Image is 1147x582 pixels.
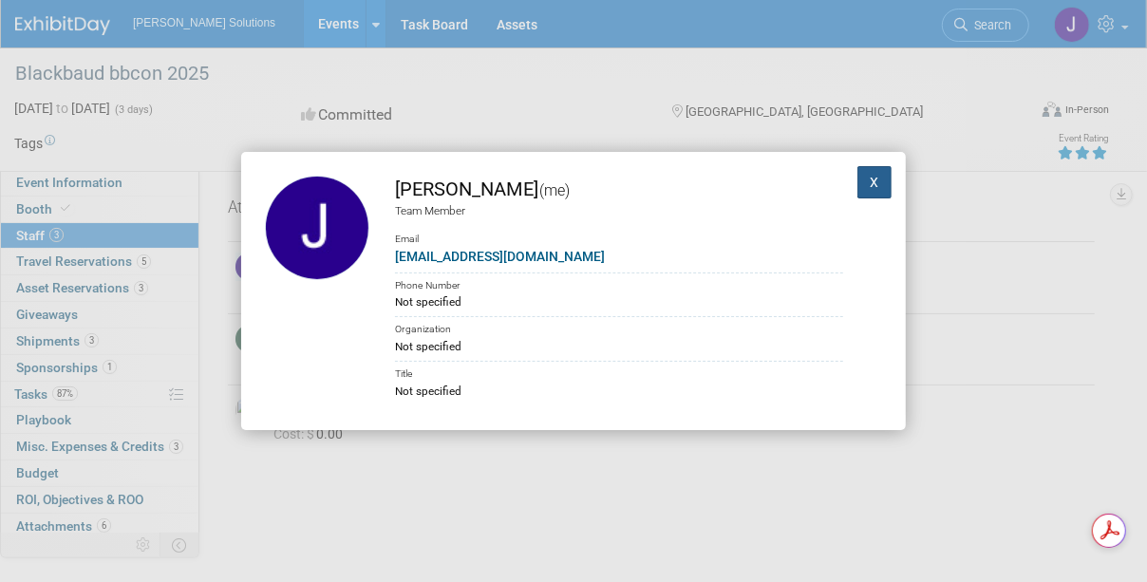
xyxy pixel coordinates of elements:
[395,203,843,219] div: Team Member
[538,181,570,199] span: (me)
[395,338,843,355] div: Not specified
[395,361,843,383] div: Title
[265,176,369,280] img: Jadie Gamble
[395,272,843,294] div: Phone Number
[857,166,892,198] button: X
[395,219,843,247] div: Email
[395,293,843,310] div: Not specified
[395,316,843,338] div: Organization
[395,249,605,264] a: [EMAIL_ADDRESS][DOMAIN_NAME]
[395,176,843,203] div: [PERSON_NAME]
[395,383,843,400] div: Not specified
